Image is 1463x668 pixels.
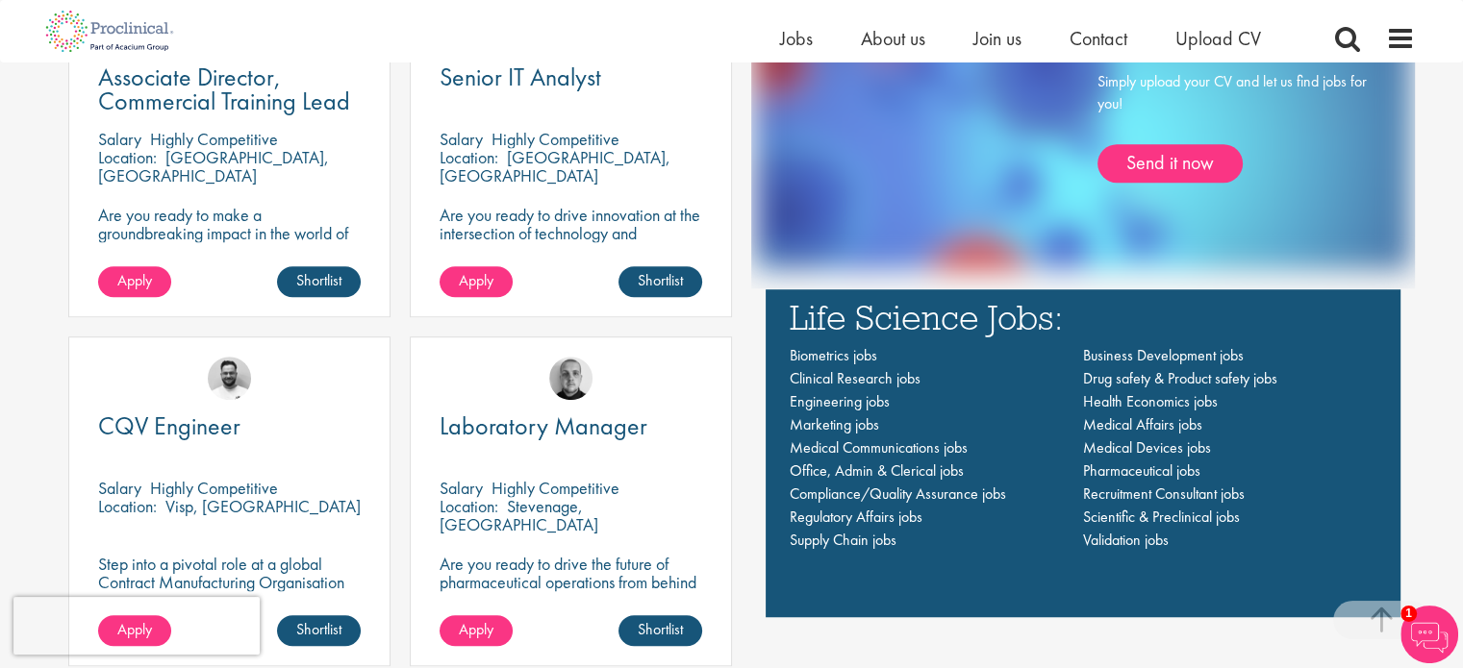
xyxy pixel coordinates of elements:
p: Step into a pivotal role at a global Contract Manufacturing Organisation and help shape the futur... [98,555,361,628]
a: Drug safety & Product safety jobs [1083,368,1277,388]
p: Highly Competitive [150,128,278,150]
a: About us [861,26,925,51]
a: Send it now [1097,144,1243,183]
span: Apply [117,270,152,290]
a: Apply [98,266,171,297]
a: Apply [440,266,513,297]
a: Shortlist [618,615,702,646]
a: Business Development jobs [1083,345,1244,365]
p: Highly Competitive [492,128,619,150]
span: Apply [459,619,493,639]
a: Compliance/Quality Assurance jobs [790,483,1006,504]
a: Upload CV [1175,26,1261,51]
a: Biometrics jobs [790,345,877,365]
a: CQV Engineer [98,414,361,438]
span: Location: [98,146,157,168]
a: Shortlist [618,266,702,297]
nav: Main navigation [790,344,1376,552]
span: CQV Engineer [98,409,240,442]
a: Validation jobs [1083,530,1169,550]
a: Recruitment Consultant jobs [1083,483,1245,504]
a: Laboratory Manager [440,414,702,438]
p: Highly Competitive [492,477,619,499]
img: Harry Budge [549,357,593,400]
a: Engineering jobs [790,391,890,411]
a: Medical Devices jobs [1083,437,1211,458]
p: Are you ready to drive the future of pharmaceutical operations from behind the scenes? Looking to... [440,555,702,646]
span: Location: [98,495,157,517]
a: Medical Communications jobs [790,437,968,458]
span: Location: [440,146,498,168]
a: Regulatory Affairs jobs [790,507,922,527]
span: Salary [440,128,483,150]
a: Senior IT Analyst [440,65,702,89]
p: Are you ready to drive innovation at the intersection of technology and healthcare, transforming ... [440,206,702,297]
a: Pharmaceutical jobs [1083,460,1200,481]
span: Apply [459,270,493,290]
a: Health Economics jobs [1083,391,1218,411]
p: Visp, [GEOGRAPHIC_DATA] [165,495,361,517]
a: Office, Admin & Clerical jobs [790,460,964,481]
h3: Life Science Jobs: [790,299,1376,334]
p: Highly Competitive [150,477,278,499]
img: Emile De Beer [208,357,251,400]
a: Associate Director, Commercial Training Lead [98,65,361,113]
a: Supply Chain jobs [790,530,896,550]
a: Shortlist [277,266,361,297]
p: Are you ready to make a groundbreaking impact in the world of biotechnology? Join a growing compa... [98,206,361,297]
img: Chatbot [1400,606,1458,663]
a: Medical Affairs jobs [1083,414,1202,434]
a: Shortlist [277,615,361,646]
p: [GEOGRAPHIC_DATA], [GEOGRAPHIC_DATA] [440,146,670,186]
p: Stevenage, [GEOGRAPHIC_DATA] [440,495,598,535]
p: [GEOGRAPHIC_DATA], [GEOGRAPHIC_DATA] [98,146,329,186]
a: Clinical Research jobs [790,368,921,388]
span: Salary [440,477,483,499]
a: Jobs [780,26,813,51]
span: Salary [98,477,141,499]
a: Scientific & Preclinical jobs [1083,507,1240,527]
a: Apply [440,615,513,646]
div: Simply upload your CV and let us find jobs for you! [1097,71,1367,183]
span: Location: [440,495,498,517]
a: Contact [1070,26,1127,51]
a: Join us [973,26,1022,51]
span: Laboratory Manager [440,409,647,442]
a: Marketing jobs [790,414,879,434]
span: Salary [98,128,141,150]
span: Associate Director, Commercial Training Lead [98,61,350,117]
iframe: reCAPTCHA [13,597,260,655]
span: Senior IT Analyst [440,61,601,93]
span: 1 [1400,606,1417,622]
